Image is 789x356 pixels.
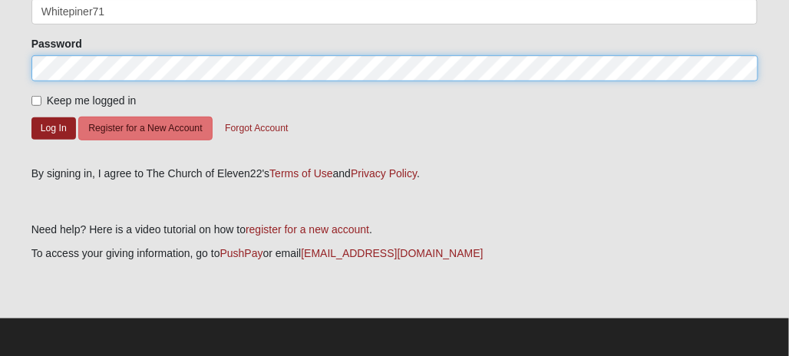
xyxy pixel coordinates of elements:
p: Need help? Here is a video tutorial on how to . [31,222,758,238]
button: Log In [31,117,76,140]
div: By signing in, I agree to The Church of Eleven22's and . [31,166,758,182]
p: To access your giving information, go to or email [31,246,758,262]
button: Forgot Account [215,117,298,140]
a: Privacy Policy [351,167,417,180]
a: [EMAIL_ADDRESS][DOMAIN_NAME] [301,247,483,259]
label: Password [31,36,82,51]
a: Terms of Use [269,167,332,180]
input: Keep me logged in [31,96,41,106]
a: register for a new account [246,223,369,236]
span: Keep me logged in [47,94,137,107]
button: Register for a New Account [78,117,212,140]
a: PushPay [220,247,263,259]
